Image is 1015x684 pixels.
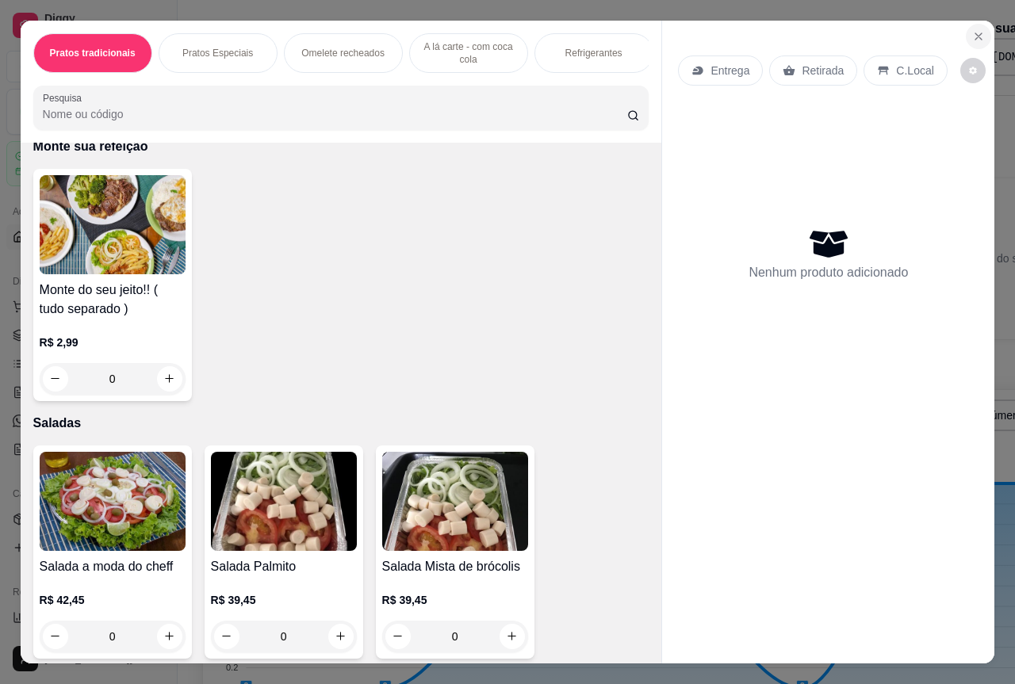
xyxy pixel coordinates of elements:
p: Pratos tradicionais [50,47,136,59]
img: product-image [211,452,357,551]
p: Omelete recheados [301,47,385,59]
button: increase-product-quantity [328,624,354,649]
input: Pesquisa [43,106,627,122]
label: Pesquisa [43,91,87,105]
button: Close [966,24,991,49]
p: A lá carte - com coca cola [423,40,515,66]
button: decrease-product-quantity [214,624,239,649]
h4: Monte do seu jeito!! ( tudo separado ) [40,281,186,319]
p: Monte sua refeição [33,137,649,156]
p: Refrigerantes [565,47,622,59]
p: Pratos Especiais [182,47,253,59]
h4: Salada Palmito [211,557,357,576]
button: decrease-product-quantity [43,624,68,649]
p: Saladas [33,414,649,433]
p: R$ 39,45 [211,592,357,608]
p: R$ 39,45 [382,592,528,608]
h4: Salada Mista de brócolis [382,557,528,576]
p: C.Local [896,63,933,78]
img: product-image [40,175,186,274]
button: increase-product-quantity [157,624,182,649]
p: Entrega [710,63,749,78]
button: decrease-product-quantity [385,624,411,649]
img: product-image [40,452,186,551]
p: Retirada [802,63,844,78]
p: R$ 42,45 [40,592,186,608]
h4: Salada a moda do cheff [40,557,186,576]
p: Nenhum produto adicionado [749,263,908,282]
button: increase-product-quantity [500,624,525,649]
p: R$ 2,99 [40,334,186,350]
img: product-image [382,452,528,551]
button: decrease-product-quantity [960,58,986,83]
